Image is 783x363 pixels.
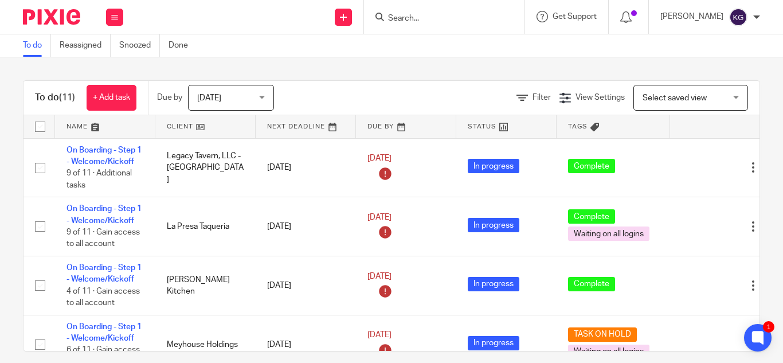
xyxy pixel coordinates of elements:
span: View Settings [575,93,625,102]
a: On Boarding - Step 1 - Welcome/Kickoff [66,146,142,166]
a: On Boarding - Step 1 - Welcome/Kickoff [66,264,142,283]
div: 1 [763,321,774,333]
a: On Boarding - Step 1 - Welcome/Kickoff [66,323,142,342]
p: Due by [157,92,182,103]
td: [DATE] [256,256,356,315]
span: Waiting on all logins [568,345,649,359]
span: [DATE] [367,213,391,221]
a: Done [169,34,197,57]
td: La Presa Taqueria [155,197,256,256]
img: Pixie [23,9,80,25]
span: Filter [533,93,551,102]
span: Get Support [553,13,597,21]
a: Snoozed [119,34,160,57]
a: + Add task [87,85,136,111]
td: [PERSON_NAME] Kitchen [155,256,256,315]
a: Reassigned [60,34,111,57]
a: On Boarding - Step 1 - Welcome/Kickoff [66,205,142,224]
span: Tags [568,123,588,130]
span: In progress [468,159,519,173]
span: Complete [568,209,615,224]
td: Legacy Tavern, LLC - [GEOGRAPHIC_DATA] [155,138,256,197]
span: 9 of 11 · Gain access to all account [66,228,140,248]
span: (11) [59,93,75,102]
span: [DATE] [367,154,391,162]
span: In progress [468,277,519,291]
span: 4 of 11 · Gain access to all account [66,287,140,307]
span: Waiting on all logins [568,227,649,241]
span: 9 of 11 · Additional tasks [66,169,132,189]
span: Complete [568,159,615,173]
span: [DATE] [197,94,221,102]
span: [DATE] [367,272,391,280]
span: [DATE] [367,331,391,339]
a: To do [23,34,51,57]
span: In progress [468,336,519,350]
span: Complete [568,277,615,291]
td: [DATE] [256,197,356,256]
span: In progress [468,218,519,232]
img: svg%3E [729,8,747,26]
h1: To do [35,92,75,104]
input: Search [387,14,490,24]
span: TASK ON HOLD [568,327,637,342]
p: [PERSON_NAME] [660,11,723,22]
td: [DATE] [256,138,356,197]
span: Select saved view [643,94,707,102]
